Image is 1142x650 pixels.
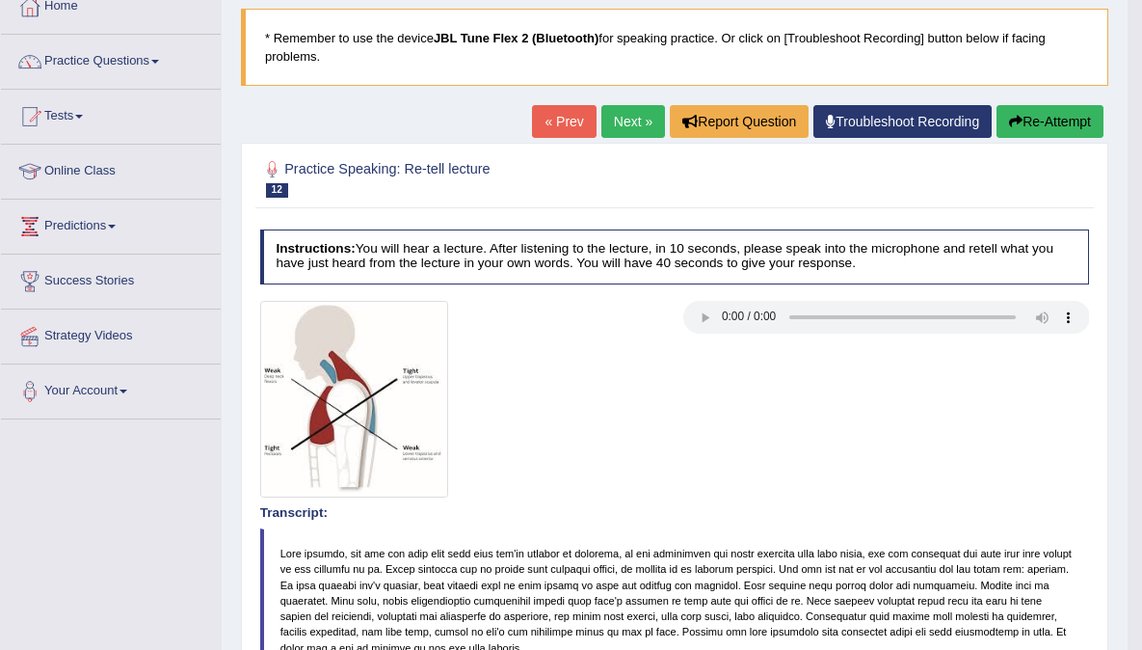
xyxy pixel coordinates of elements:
[1,310,221,358] a: Strategy Videos
[532,105,596,138] a: « Prev
[241,9,1108,86] blockquote: * Remember to use the device for speaking practice. Or click on [Troubleshoot Recording] button b...
[1,200,221,248] a: Predictions
[1,255,221,303] a: Success Stories
[670,105,809,138] button: Report Question
[1,90,221,138] a: Tests
[813,105,992,138] a: Troubleshoot Recording
[260,157,775,198] h2: Practice Speaking: Re-tell lecture
[1,35,221,83] a: Practice Questions
[266,183,288,198] span: 12
[996,105,1103,138] button: Re-Attempt
[260,230,1090,284] h4: You will hear a lecture. After listening to the lecture, in 10 seconds, please speak into the mic...
[601,105,665,138] a: Next »
[1,145,221,193] a: Online Class
[276,241,355,256] b: Instructions:
[434,31,598,45] b: JBL Tune Flex 2 (Bluetooth)
[260,506,1090,521] h4: Transcript:
[1,365,221,413] a: Your Account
